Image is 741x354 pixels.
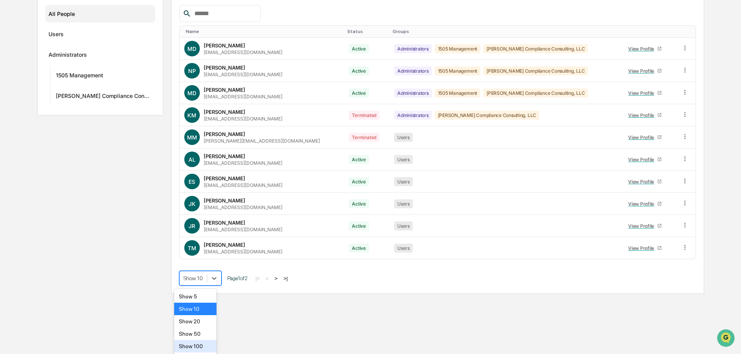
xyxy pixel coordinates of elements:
[186,29,341,34] div: Toggle SortBy
[8,86,52,92] div: Past conversations
[483,44,588,53] div: [PERSON_NAME] Compliance Consulting, LLC
[64,106,67,112] span: •
[349,155,369,164] div: Active
[189,223,195,229] span: JR
[56,92,152,102] div: [PERSON_NAME] Compliance Consulting, LLC
[625,242,665,254] a: View Profile
[393,29,617,34] div: Toggle SortBy
[204,71,282,77] div: [EMAIL_ADDRESS][DOMAIN_NAME]
[48,7,152,20] div: All People
[174,315,216,328] div: Show 20
[349,111,379,120] div: Terminated
[204,49,282,55] div: [EMAIL_ADDRESS][DOMAIN_NAME]
[5,171,52,185] a: 🔎Data Lookup
[16,159,50,167] span: Preclearance
[204,175,245,181] div: [PERSON_NAME]
[435,111,539,120] div: [PERSON_NAME] Compliance Consulting, LLC
[483,66,588,75] div: [PERSON_NAME] Compliance Consulting, LLC
[64,127,67,133] span: •
[625,153,665,166] a: View Profile
[625,176,665,188] a: View Profile
[8,16,141,29] p: How can we help?
[204,227,282,232] div: [EMAIL_ADDRESS][DOMAIN_NAME]
[394,66,432,75] div: Administrators
[24,127,63,133] span: [PERSON_NAME]
[53,156,99,170] a: 🗄️Attestations
[628,90,657,96] div: View Profile
[394,44,432,53] div: Administrators
[48,51,87,61] div: Administrators
[24,106,63,112] span: [PERSON_NAME]
[435,44,480,53] div: 1505 Management
[5,156,53,170] a: 🖐️Preclearance
[174,340,216,352] div: Show 100
[188,68,196,74] span: NP
[8,174,14,181] div: 🔎
[628,46,657,52] div: View Profile
[435,89,480,98] div: 1505 Management
[349,44,369,53] div: Active
[8,98,20,111] img: Rachel Stanley
[204,42,245,49] div: [PERSON_NAME]
[16,59,30,73] img: 8933085812038_c878075ebb4cc5468115_72.jpg
[16,174,49,181] span: Data Lookup
[625,109,665,121] a: View Profile
[187,134,197,141] span: MM
[56,160,62,166] div: 🗄️
[35,67,107,73] div: We're available if you need us!
[69,127,85,133] span: [DATE]
[204,116,282,122] div: [EMAIL_ADDRESS][DOMAIN_NAME]
[187,90,196,96] span: MD
[69,106,85,112] span: [DATE]
[349,89,369,98] div: Active
[349,177,369,186] div: Active
[349,244,369,253] div: Active
[55,192,94,199] a: Powered byPylon
[48,31,64,40] div: Users
[394,221,413,230] div: Users
[120,85,141,94] button: See all
[349,221,369,230] div: Active
[77,193,94,199] span: Pylon
[8,59,22,73] img: 1746055101610-c473b297-6a78-478c-a979-82029cc54cd1
[628,245,657,251] div: View Profile
[204,87,245,93] div: [PERSON_NAME]
[189,178,195,185] span: ES
[204,138,320,144] div: [PERSON_NAME][EMAIL_ADDRESS][DOMAIN_NAME]
[394,133,413,142] div: Users
[349,133,379,142] div: Terminated
[628,157,657,162] div: View Profile
[204,65,245,71] div: [PERSON_NAME]
[8,119,20,132] img: Rachel Stanley
[204,153,245,159] div: [PERSON_NAME]
[187,45,196,52] span: MD
[394,155,413,164] div: Users
[716,328,737,349] iframe: Open customer support
[204,197,245,204] div: [PERSON_NAME]
[189,201,196,207] span: JK
[347,29,386,34] div: Toggle SortBy
[35,59,127,67] div: Start new chat
[272,275,280,282] button: >
[394,199,413,208] div: Users
[263,275,271,282] button: <
[628,223,657,229] div: View Profile
[204,94,282,99] div: [EMAIL_ADDRESS][DOMAIN_NAME]
[625,65,665,77] a: View Profile
[628,134,657,140] div: View Profile
[204,182,282,188] div: [EMAIL_ADDRESS][DOMAIN_NAME]
[189,156,196,163] span: AL
[132,62,141,71] button: Start new chat
[174,328,216,340] div: Show 50
[227,275,248,281] span: Page 1 of 2
[683,29,692,34] div: Toggle SortBy
[204,220,245,226] div: [PERSON_NAME]
[204,204,282,210] div: [EMAIL_ADDRESS][DOMAIN_NAME]
[64,159,96,167] span: Attestations
[628,179,657,185] div: View Profile
[281,275,290,282] button: >|
[628,201,657,207] div: View Profile
[188,245,196,251] span: TM
[8,160,14,166] div: 🖐️
[483,89,588,98] div: [PERSON_NAME] Compliance Consulting, LLC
